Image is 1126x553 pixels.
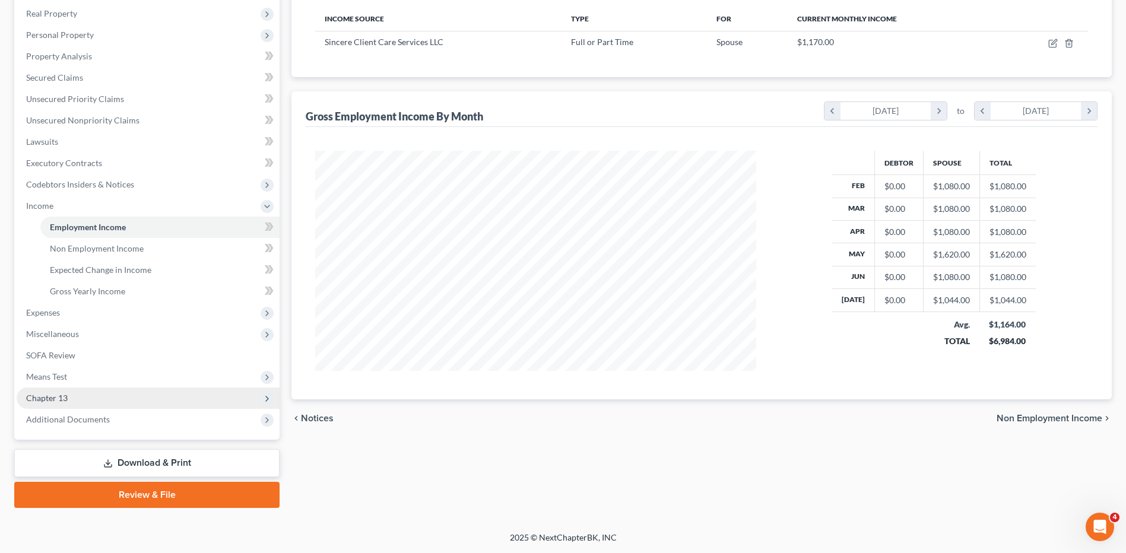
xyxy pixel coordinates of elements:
[50,243,144,253] span: Non Employment Income
[26,72,83,82] span: Secured Claims
[571,37,633,47] span: Full or Part Time
[824,102,840,120] i: chevron_left
[17,152,280,174] a: Executory Contracts
[832,289,875,312] th: [DATE]
[26,329,79,339] span: Miscellaneous
[50,286,125,296] span: Gross Yearly Income
[26,179,134,189] span: Codebtors Insiders & Notices
[26,136,58,147] span: Lawsuits
[26,371,67,382] span: Means Test
[716,37,743,47] span: Spouse
[932,319,970,330] div: Avg.
[832,266,875,288] th: Jun
[14,482,280,508] a: Review & File
[874,151,923,174] th: Debtor
[989,335,1026,347] div: $6,984.00
[306,109,483,123] div: Gross Employment Income By Month
[957,105,965,117] span: to
[979,220,1036,243] td: $1,080.00
[832,220,875,243] th: Apr
[571,14,589,23] span: Type
[17,345,280,366] a: SOFA Review
[291,414,334,423] button: chevron_left Notices
[50,265,151,275] span: Expected Change in Income
[932,335,970,347] div: TOTAL
[997,414,1102,423] span: Non Employment Income
[832,198,875,220] th: Mar
[325,37,443,47] span: Sincere Client Care Services LLC
[991,102,1081,120] div: [DATE]
[933,180,970,192] div: $1,080.00
[975,102,991,120] i: chevron_left
[797,14,897,23] span: Current Monthly Income
[884,226,914,238] div: $0.00
[933,271,970,283] div: $1,080.00
[931,102,947,120] i: chevron_right
[979,151,1036,174] th: Total
[989,319,1026,330] div: $1,164.00
[933,203,970,215] div: $1,080.00
[884,249,914,260] div: $0.00
[26,115,139,125] span: Unsecured Nonpriority Claims
[840,102,931,120] div: [DATE]
[884,271,914,283] div: $0.00
[17,46,280,67] a: Property Analysis
[884,203,914,215] div: $0.00
[26,51,92,61] span: Property Analysis
[979,198,1036,220] td: $1,080.00
[979,243,1036,266] td: $1,620.00
[1086,513,1114,541] iframe: Intercom live chat
[933,226,970,238] div: $1,080.00
[50,222,126,232] span: Employment Income
[291,414,301,423] i: chevron_left
[40,259,280,281] a: Expected Change in Income
[884,294,914,306] div: $0.00
[979,289,1036,312] td: $1,044.00
[17,110,280,131] a: Unsecured Nonpriority Claims
[40,217,280,238] a: Employment Income
[225,532,902,553] div: 2025 © NextChapterBK, INC
[26,94,124,104] span: Unsecured Priority Claims
[17,131,280,152] a: Lawsuits
[325,14,384,23] span: Income Source
[40,238,280,259] a: Non Employment Income
[26,30,94,40] span: Personal Property
[923,151,979,174] th: Spouse
[933,249,970,260] div: $1,620.00
[17,88,280,110] a: Unsecured Priority Claims
[1081,102,1097,120] i: chevron_right
[26,350,75,360] span: SOFA Review
[1102,414,1112,423] i: chevron_right
[979,175,1036,198] td: $1,080.00
[1110,513,1119,522] span: 4
[832,243,875,266] th: May
[26,414,110,424] span: Additional Documents
[884,180,914,192] div: $0.00
[26,393,68,403] span: Chapter 13
[40,281,280,302] a: Gross Yearly Income
[26,201,53,211] span: Income
[933,294,970,306] div: $1,044.00
[301,414,334,423] span: Notices
[716,14,731,23] span: For
[14,449,280,477] a: Download & Print
[17,67,280,88] a: Secured Claims
[997,414,1112,423] button: Non Employment Income chevron_right
[26,307,60,317] span: Expenses
[979,266,1036,288] td: $1,080.00
[26,8,77,18] span: Real Property
[26,158,102,168] span: Executory Contracts
[832,175,875,198] th: Feb
[797,37,834,47] span: $1,170.00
